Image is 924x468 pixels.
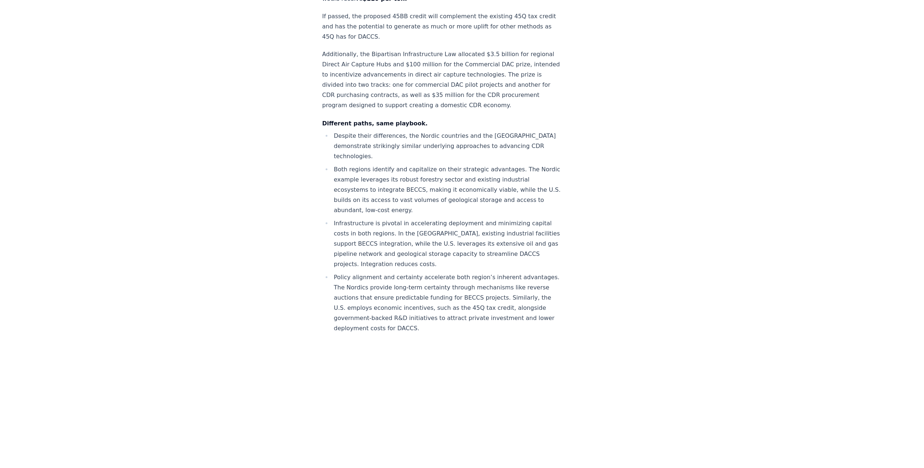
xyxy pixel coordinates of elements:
[322,11,563,42] p: If passed, the proposed 45BB credit will complement the existing 45Q tax credit and has the poten...
[332,131,563,161] li: Despite their differences, the Nordic countries and the [GEOGRAPHIC_DATA] demonstrate strikingly ...
[322,120,428,127] strong: Different paths, same playbook.
[332,272,563,344] li: Policy alignment and certainty accelerate both region’s inherent advantages. The Nordics provide ...
[332,218,563,269] li: Infrastructure is pivotal in accelerating deployment and minimizing capital costs in both regions...
[332,164,563,215] li: Both regions identify and capitalize on their strategic advantages. The Nordic example leverages ...
[322,49,563,110] p: Additionally, the Bipartisan Infrastructure Law allocated $3.5 billion for regional Direct Air Ca...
